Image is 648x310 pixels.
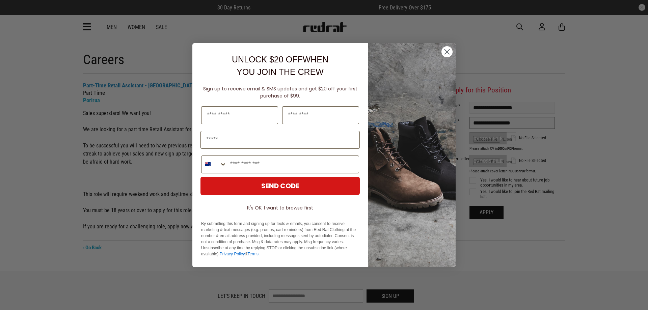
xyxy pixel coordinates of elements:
input: First Name [201,106,278,124]
span: UNLOCK $20 OFF [232,55,303,64]
a: Privacy Policy [220,252,245,256]
img: New Zealand [205,162,211,167]
input: Email [200,131,360,149]
button: Close dialog [441,46,453,58]
span: YOU JOIN THE CREW [237,67,324,77]
button: Search Countries [201,156,227,173]
span: Sign up to receive email & SMS updates and get $20 off your first purchase of $99. [203,85,357,99]
a: Terms [247,252,259,256]
img: f7662613-148e-4c88-9575-6c6b5b55a647.jpeg [368,43,456,267]
button: It's OK, I want to browse first [200,202,360,214]
p: By submitting this form and signing up for texts & emails, you consent to receive marketing & tex... [201,221,359,257]
button: SEND CODE [200,177,360,195]
span: WHEN [303,55,328,64]
button: Open LiveChat chat widget [5,3,26,23]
